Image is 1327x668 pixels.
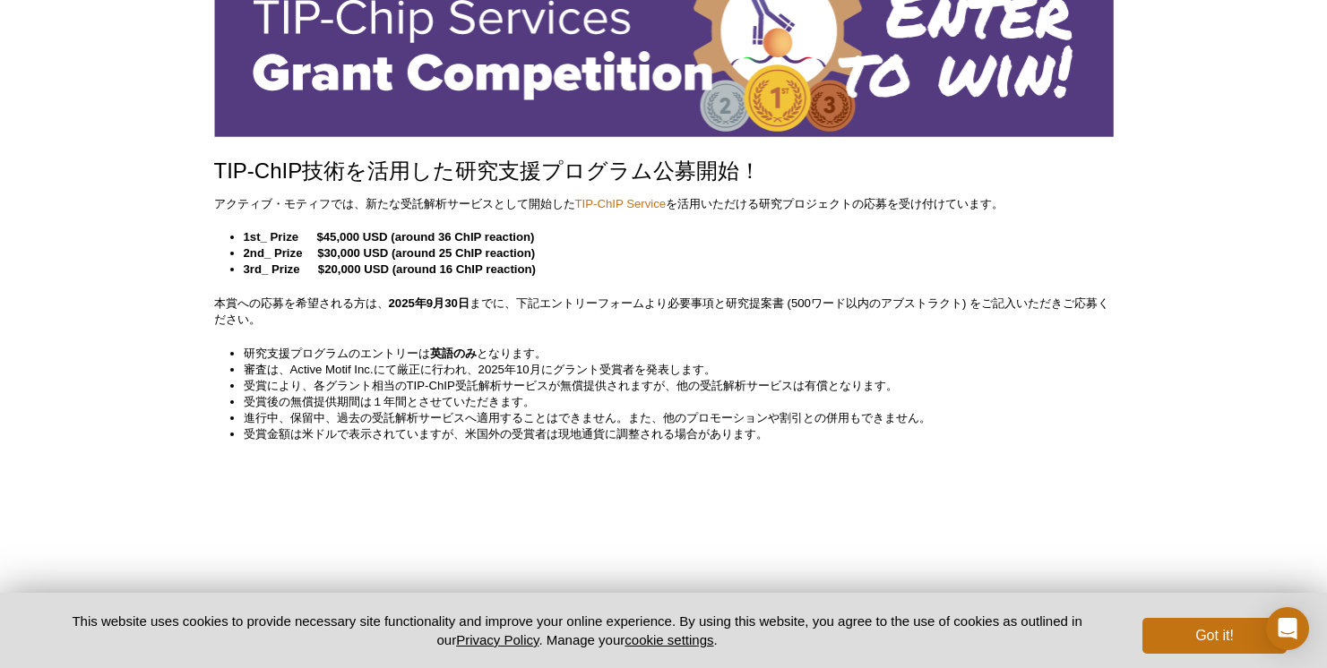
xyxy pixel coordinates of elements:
[244,230,535,244] strong: 1st_ Prize $45,000 USD (around 36 ChIP reaction)
[244,394,1096,410] li: 受賞後の無償提供期間は１年間とさせていただきます。
[244,362,1096,378] li: 審査は、Active Motif Inc.にて厳正に行われ、2025年10月にグラント受賞者を発表します。
[244,410,1096,426] li: 進行中、保留中、過去の受託解析サービスへ適用することはできません。また、他のプロモーションや割引との併用もできません。
[244,262,536,276] strong: 3rd_ Prize $20,000 USD (around 16 ChIP reaction)
[214,159,1114,185] h1: TIP-ChIP技術を活用した研究支援プログラム公募開始！
[1142,618,1286,654] button: Got it!
[214,295,1114,328] p: 本賞への応募を希望される方は、 までに、下記エントリーフォームより必要事項と研究提案書 (500ワード以内のアブストラクト) をご記入いただきご応募ください。
[244,426,1096,442] li: 受賞金額は米ドルで表示されていますが、米国外の受賞者は現地通貨に調整される場合があります。
[1266,607,1309,650] div: Open Intercom Messenger
[214,196,1114,212] p: アクティブ・モティフでは、新たな受託解析サービスとして開始した を活用いただける研究プロジェクトの応募を受け付けています。
[625,632,713,647] button: cookie settings
[41,612,1114,649] p: This website uses cookies to provide necessary site functionality and improve your online experie...
[575,197,667,210] a: TIP-ChIP Service
[244,378,1096,394] li: 受賞により、各グラント相当のTIP-ChIP受託解析サービスが無償提供されますが、他の受託解析サービスは有償となります。
[456,632,539,647] a: Privacy Policy
[244,346,1096,362] li: 研究支援プログラムのエントリーは となります。
[244,246,536,260] strong: 2nd_ Prize $30,000 USD (around 25 ChIP reaction)
[389,296,470,310] strong: 2025年9月30日
[430,347,477,360] strong: 英語のみ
